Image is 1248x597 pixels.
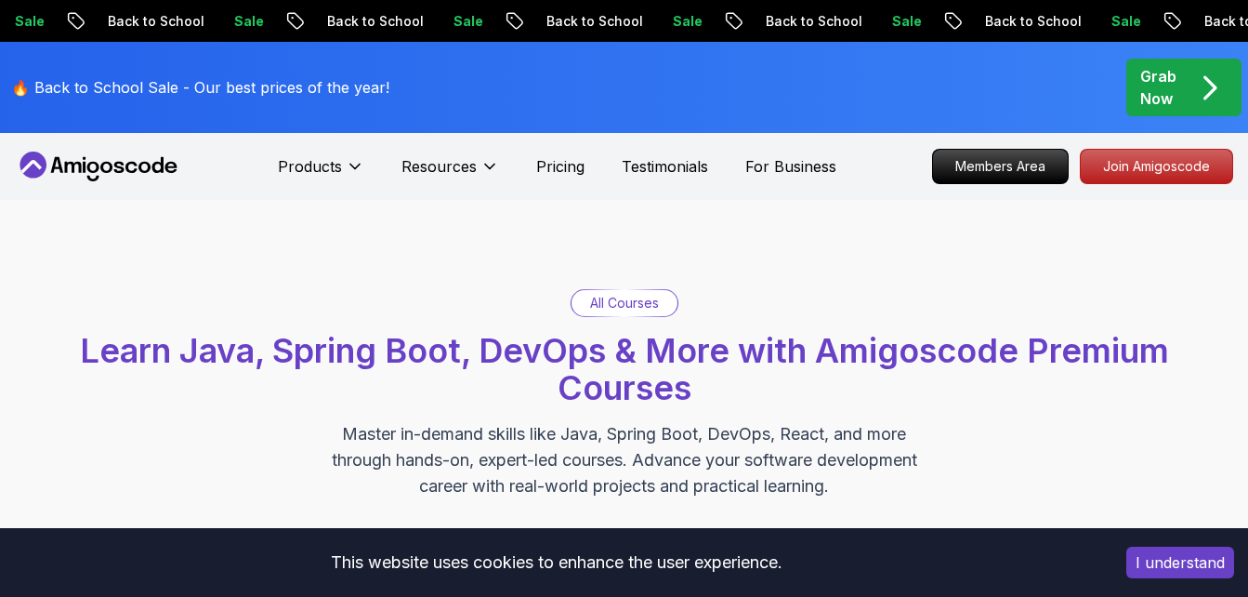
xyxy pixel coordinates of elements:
[618,12,744,31] p: Back to School
[837,12,964,31] p: Back to School
[590,294,659,312] p: All Courses
[86,12,146,31] p: Sale
[1081,150,1232,183] p: Join Amigoscode
[964,12,1023,31] p: Sale
[278,155,364,192] button: Products
[14,542,1098,583] div: This website uses cookies to enhance the user experience.
[401,155,499,192] button: Resources
[536,155,585,178] a: Pricing
[1080,149,1233,184] a: Join Amigoscode
[932,149,1069,184] a: Members Area
[11,76,389,99] p: 🔥 Back to School Sale - Our best prices of the year!
[744,12,804,31] p: Sale
[306,12,365,31] p: Sale
[80,330,1169,408] span: Learn Java, Spring Boot, DevOps & More with Amigoscode Premium Courses
[1126,547,1234,578] button: Accept cookies
[1057,12,1183,31] p: Back to School
[179,12,306,31] p: Back to School
[1183,12,1242,31] p: Sale
[525,12,585,31] p: Sale
[399,12,525,31] p: Back to School
[1140,65,1176,110] p: Grab Now
[933,150,1068,183] p: Members Area
[745,155,836,178] a: For Business
[312,421,937,499] p: Master in-demand skills like Java, Spring Boot, DevOps, React, and more through hands-on, expert-...
[278,155,342,178] p: Products
[401,155,477,178] p: Resources
[622,155,708,178] a: Testimonials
